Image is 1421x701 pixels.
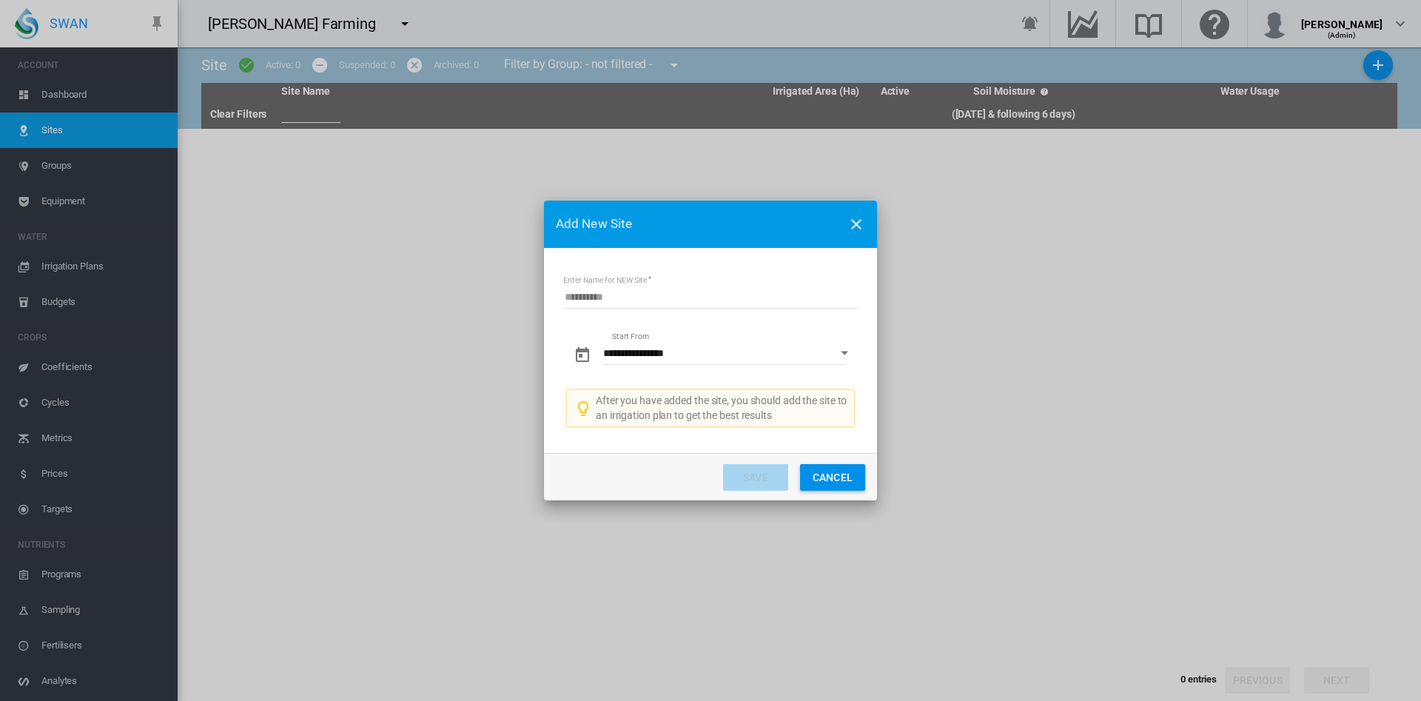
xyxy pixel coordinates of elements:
[544,201,877,500] md-dialog: Enter Name ...
[596,394,850,423] div: After you have added the site, you should add the site to an irrigation plan to get the best results
[841,209,871,239] button: icon-close
[568,341,597,370] button: md-calendar
[847,215,865,233] md-icon: icon-close
[800,464,865,491] button: Cancel
[556,215,837,233] span: Add New Site
[831,340,858,366] button: Open calendar
[602,343,844,365] input: Enter Date
[723,464,788,491] button: Save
